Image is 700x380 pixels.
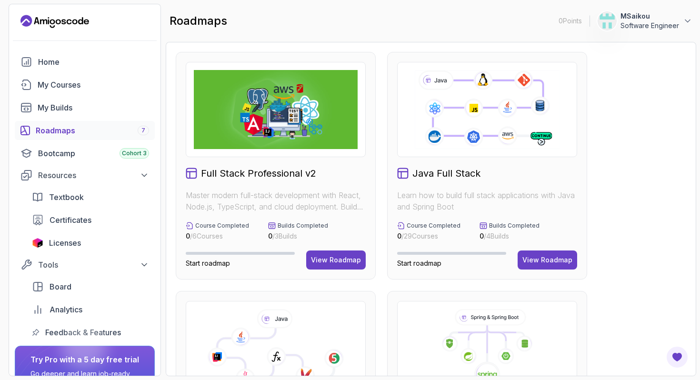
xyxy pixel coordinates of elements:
p: Course Completed [407,222,460,230]
div: Roadmaps [36,125,149,136]
span: Board [50,281,71,292]
button: user profile imageMSaikouSoftware Engineer [598,11,692,30]
a: home [15,52,155,71]
a: bootcamp [15,144,155,163]
button: View Roadmap [518,250,577,270]
span: Feedback & Features [45,327,121,338]
div: Home [38,56,149,68]
a: certificates [26,210,155,230]
h2: Full Stack Professional v2 [201,167,316,180]
p: Builds Completed [278,222,328,230]
p: MSaikou [620,11,679,21]
h2: roadmaps [170,13,227,29]
span: Licenses [49,237,81,249]
p: Course Completed [195,222,249,230]
p: Builds Completed [489,222,540,230]
span: 0 [397,232,401,240]
p: Software Engineer [620,21,679,30]
p: Learn how to build full stack applications with Java and Spring Boot [397,190,577,212]
p: / 4 Builds [480,231,540,241]
div: Resources [38,170,149,181]
a: builds [15,98,155,117]
div: View Roadmap [311,255,361,265]
p: / 3 Builds [268,231,328,241]
a: licenses [26,233,155,252]
a: board [26,277,155,296]
div: My Courses [38,79,149,90]
img: jetbrains icon [32,238,43,248]
p: Master modern full-stack development with React, Node.js, TypeScript, and cloud deployment. Build... [186,190,366,212]
button: Open Feedback Button [666,346,689,369]
p: / 6 Courses [186,231,249,241]
div: Bootcamp [38,148,149,159]
a: courses [15,75,155,94]
a: textbook [26,188,155,207]
a: Landing page [20,14,89,29]
span: 0 [268,232,272,240]
a: roadmaps [15,121,155,140]
span: 0 [186,232,190,240]
button: Resources [15,167,155,184]
p: 0 Points [559,16,582,26]
img: Full Stack Professional v2 [194,70,358,149]
img: user profile image [598,12,616,30]
button: Tools [15,256,155,273]
div: View Roadmap [522,255,572,265]
h2: Java Full Stack [412,167,480,180]
span: Cohort 3 [122,150,147,157]
span: Start roadmap [397,259,441,267]
div: Tools [38,259,149,270]
span: Analytics [50,304,82,315]
div: My Builds [38,102,149,113]
a: feedback [26,323,155,342]
span: Textbook [49,191,84,203]
span: 7 [141,127,145,134]
span: Certificates [50,214,91,226]
span: 0 [480,232,484,240]
span: Start roadmap [186,259,230,267]
p: / 29 Courses [397,231,460,241]
a: analytics [26,300,155,319]
button: View Roadmap [306,250,366,270]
